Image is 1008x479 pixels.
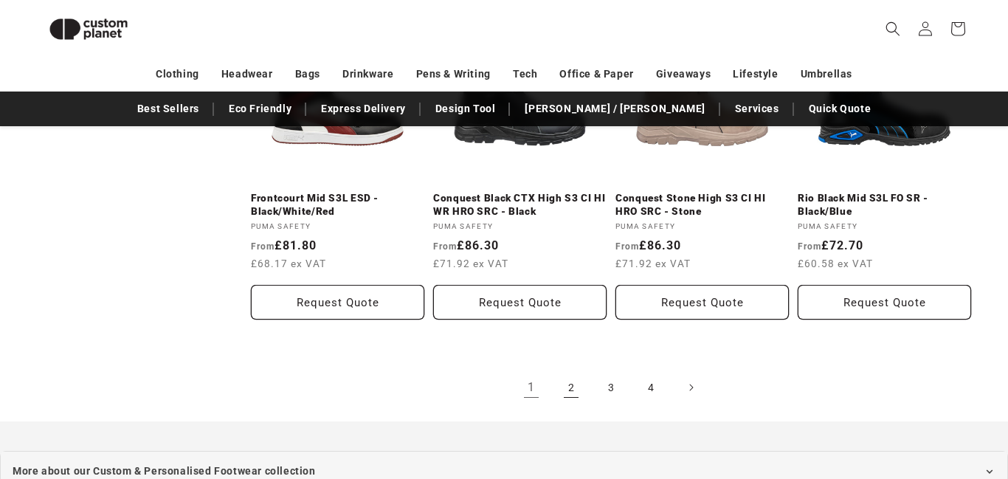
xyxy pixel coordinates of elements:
a: Conquest Stone High S3 CI HI HRO SRC - Stone [615,192,789,218]
a: Pens & Writing [416,61,491,87]
a: Drinkware [342,61,393,87]
a: Office & Paper [559,61,633,87]
a: Umbrellas [801,61,852,87]
a: Page 3 [595,371,627,404]
a: Express Delivery [314,96,413,122]
a: Headwear [221,61,273,87]
a: Lifestyle [733,61,778,87]
a: Design Tool [428,96,503,122]
a: Page 4 [635,371,667,404]
a: Services [728,96,787,122]
button: Request Quote [251,285,424,320]
summary: Search [877,13,909,45]
button: Request Quote [433,285,607,320]
a: Page 2 [555,371,587,404]
button: Request Quote [798,285,971,320]
img: Custom Planet [37,6,140,52]
button: Request Quote [615,285,789,320]
a: Rio Black Mid S3L FO SR - Black/Blue [798,192,971,218]
a: Quick Quote [801,96,879,122]
a: Clothing [156,61,199,87]
iframe: Chat Widget [763,320,1008,479]
a: Tech [513,61,537,87]
a: Bags [295,61,320,87]
a: Conquest Black CTX High S3 CI HI WR HRO SRC - Black [433,192,607,218]
a: Best Sellers [130,96,207,122]
a: Giveaways [656,61,711,87]
a: Page 1 [515,371,548,404]
nav: Pagination [251,371,971,404]
a: Eco Friendly [221,96,299,122]
a: Next page [674,371,707,404]
a: [PERSON_NAME] / [PERSON_NAME] [517,96,712,122]
a: Frontcourt Mid S3L ESD - Black/White/Red [251,192,424,218]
